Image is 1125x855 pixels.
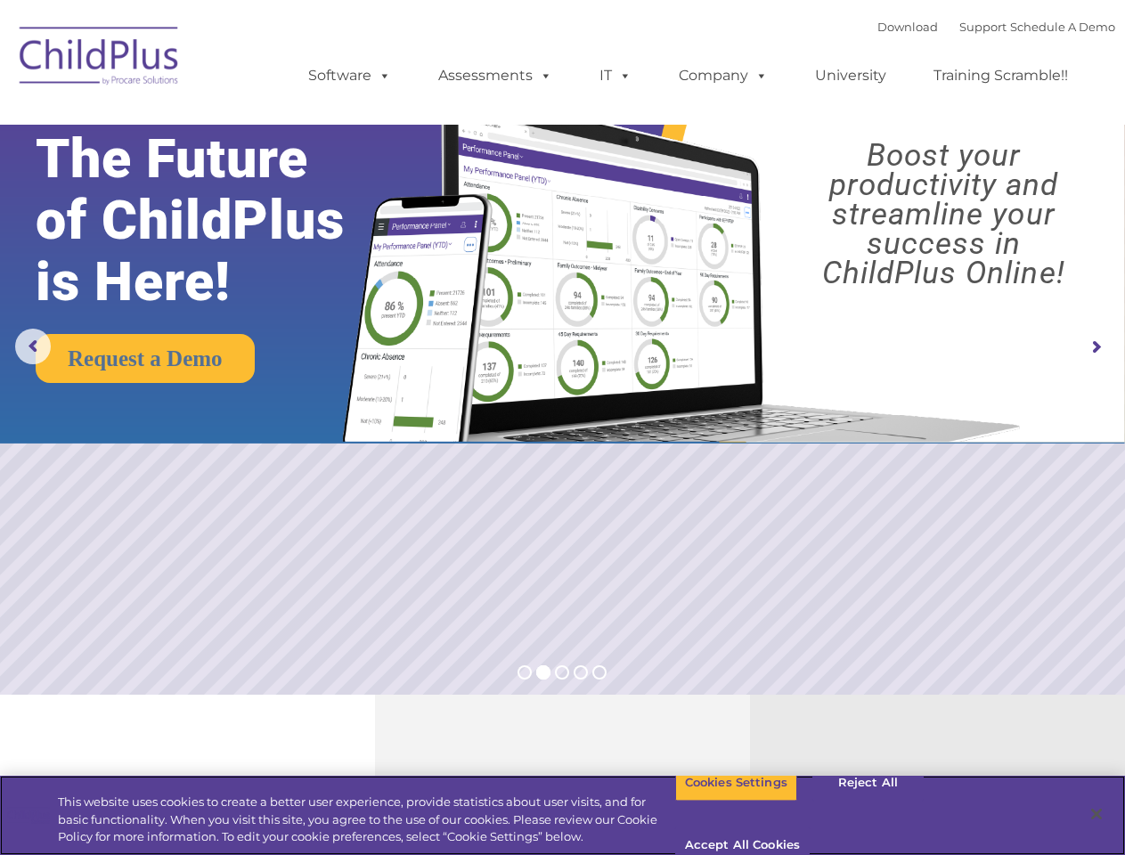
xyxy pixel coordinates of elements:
[36,128,395,313] rs-layer: The Future of ChildPlus is Here!
[797,58,904,94] a: University
[582,58,649,94] a: IT
[36,334,255,383] a: Request a Demo
[58,794,675,846] div: This website uses cookies to create a better user experience, provide statistics about user visit...
[877,20,1115,34] font: |
[420,58,570,94] a: Assessments
[661,58,786,94] a: Company
[675,764,797,802] button: Cookies Settings
[290,58,409,94] a: Software
[248,191,323,204] span: Phone number
[959,20,1007,34] a: Support
[1077,794,1116,834] button: Close
[916,58,1086,94] a: Training Scramble!!
[812,764,924,802] button: Reject All
[877,20,938,34] a: Download
[11,14,189,103] img: ChildPlus by Procare Solutions
[1010,20,1115,34] a: Schedule A Demo
[248,118,302,131] span: Last name
[777,141,1111,288] rs-layer: Boost your productivity and streamline your success in ChildPlus Online!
